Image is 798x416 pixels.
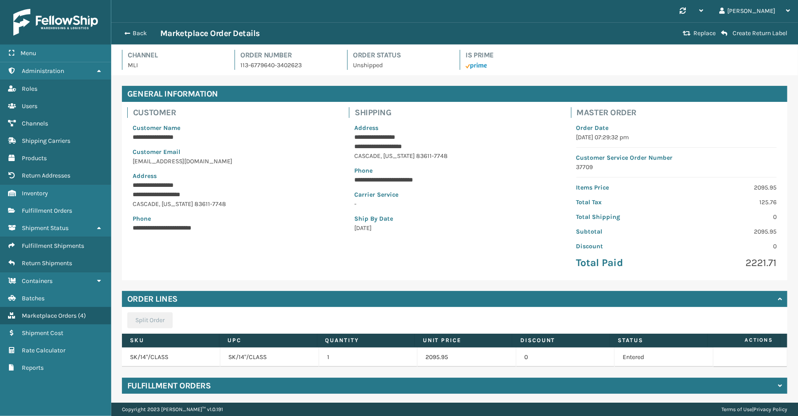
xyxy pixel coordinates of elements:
span: Return Addresses [22,172,70,179]
h3: Marketplace Order Details [160,28,260,39]
a: Privacy Policy [753,406,787,412]
p: 2095.95 [682,183,777,192]
span: Address [354,124,378,132]
span: Fulfillment Orders [22,207,72,214]
h4: Customer [133,107,338,118]
h4: Fulfillment Orders [127,380,211,391]
span: Containers [22,277,53,285]
p: Total Tax [576,198,671,207]
td: Entered [615,347,713,367]
span: Menu [20,49,36,57]
p: 37709 [576,162,777,172]
p: 0 [682,242,777,251]
p: Subtotal [576,227,671,236]
td: SK/14"/CLASS [220,347,319,367]
img: logo [13,9,98,36]
h4: Order Lines [127,294,178,304]
i: Replace [683,30,691,36]
span: Administration [22,67,64,75]
a: Terms of Use [721,406,752,412]
span: Fulfillment Shipments [22,242,84,250]
p: Discount [576,242,671,251]
span: Batches [22,295,45,302]
span: Shipment Cost [22,329,63,337]
label: Status [618,336,699,344]
p: 113-6779640-3402623 [240,61,336,70]
button: Split Order [127,312,173,328]
h4: Is Prime [466,50,562,61]
span: Inventory [22,190,48,197]
h4: Channel [128,50,224,61]
span: Channels [22,120,48,127]
span: Users [22,102,37,110]
button: Create Return Label [718,29,790,37]
p: Customer Name [133,123,333,133]
span: Shipment Status [22,224,69,232]
p: Order Date [576,123,777,133]
p: 2221.71 [682,256,777,270]
p: CASCADE , [US_STATE] 83611-7748 [354,151,555,161]
p: Unshipped [353,61,449,70]
p: Items Price [576,183,671,192]
p: 2095.95 [682,227,777,236]
h4: Order Number [240,50,336,61]
p: Total Shipping [576,212,671,222]
p: Ship By Date [354,214,555,223]
label: Quantity [325,336,406,344]
p: 0 [682,212,777,222]
i: Create Return Label [721,30,727,37]
p: Copyright 2023 [PERSON_NAME]™ v 1.0.191 [122,403,223,416]
span: Address [133,172,157,180]
label: Discount [520,336,601,344]
td: 1 [319,347,417,367]
p: Phone [354,166,555,175]
span: Products [22,154,47,162]
p: Carrier Service [354,190,555,199]
button: Back [119,29,160,37]
td: 2095.95 [417,347,516,367]
p: [DATE] 07:29:32 pm [576,133,777,142]
span: Reports [22,364,44,372]
label: SKU [130,336,211,344]
a: SK/14"/CLASS [130,353,168,361]
span: Shipping Carriers [22,137,70,145]
h4: General Information [122,86,787,102]
span: Rate Calculator [22,347,65,354]
span: ( 4 ) [78,312,86,319]
span: Actions [710,333,779,347]
div: | [721,403,787,416]
span: Roles [22,85,37,93]
p: Total Paid [576,256,671,270]
span: Marketplace Orders [22,312,77,319]
label: UPC [227,336,308,344]
button: Replace [680,29,718,37]
p: - [354,199,555,209]
p: 125.76 [682,198,777,207]
p: CASCADE , [US_STATE] 83611-7748 [133,199,333,209]
p: MLI [128,61,224,70]
p: Phone [133,214,333,223]
h4: Master Order [577,107,782,118]
h4: Order Status [353,50,449,61]
p: [DATE] [354,223,555,233]
h4: Shipping [355,107,560,118]
span: Return Shipments [22,259,72,267]
p: Customer Service Order Number [576,153,777,162]
td: 0 [516,347,615,367]
p: [EMAIL_ADDRESS][DOMAIN_NAME] [133,157,333,166]
p: Customer Email [133,147,333,157]
label: Unit Price [423,336,504,344]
